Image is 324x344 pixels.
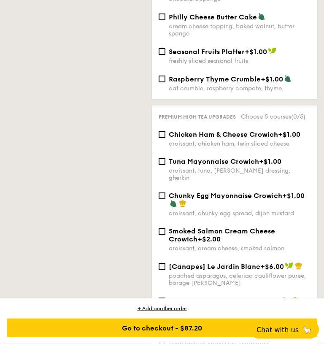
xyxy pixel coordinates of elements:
span: Chicken Ham & Cheese Crowich [169,131,278,139]
img: icon-vegetarian.fe4039eb.svg [282,297,290,305]
span: +$1.00 [282,192,305,200]
input: Philly Cheese Butter Cakecream cheese topping, baked walnut, butter sponge [159,14,165,21]
img: icon-vegan.f8ff3823.svg [268,48,276,55]
div: + Add another order [7,305,317,312]
div: croissant, cream cheese, smoked salmon [169,245,310,252]
img: icon-vegetarian.fe4039eb.svg [170,200,177,208]
input: [Canapes] Petite Caprese+$6.00bocconcini, candied cherry-tomato puree, semi-dried tomato balsamic... [159,298,165,305]
input: Seasonal Fruits Platter+$1.00freshly sliced seasonal fruits [159,49,165,55]
div: poached asparagus, celeriac cauliflower puree, borage [PERSON_NAME] [169,273,310,287]
span: +$2.00 [197,236,221,244]
img: icon-chef-hat.a58ddaea.svg [292,297,299,305]
input: Chicken Ham & Cheese Crowich+$1.00croissant, chicken ham, twin sliced cheese [159,132,165,138]
img: icon-vegan.f8ff3823.svg [285,263,293,270]
span: +$1.00 [261,76,283,84]
div: cream cheese topping, baked walnut, butter sponge [169,23,310,38]
input: Tuna Mayonnaise Crowich+$1.00croissant, tuna, [PERSON_NAME] dressing, gherkin [159,159,165,165]
span: (0/5) [291,114,305,121]
input: Raspberry Thyme Crumble+$1.00oat crumble, raspberry compote, thyme [159,76,165,83]
span: [Canapes] Petite Caprese [169,298,258,306]
img: icon-chef-hat.a58ddaea.svg [295,263,302,270]
input: Smoked Salmon Cream Cheese Crowich+$2.00croissant, cream cheese, smoked salmon [159,228,165,235]
span: +$1.00 [259,158,281,166]
span: 🦙 [302,325,312,335]
input: [Canapes] Le Jardin Blanc+$6.00poached asparagus, celeriac cauliflower puree, borage [PERSON_NAME] [159,263,165,270]
div: freshly sliced seasonal fruits [169,58,310,65]
span: Chunky Egg Mayonnaise Crowich [169,192,282,200]
span: Seasonal Fruits Platter [169,48,245,56]
button: Chat with us🦙 [250,320,319,339]
div: croissant, chunky egg spread, dijon mustard [169,210,310,217]
span: Philly Cheese Butter Cake [169,14,257,22]
span: [Canapes] Le Jardin Blanc [169,263,260,271]
span: Premium high tea upgrades [159,114,236,120]
img: icon-vegetarian.fe4039eb.svg [258,13,265,21]
span: Smoked Salmon Cream Cheese Crowich [169,228,275,244]
div: croissant, tuna, [PERSON_NAME] dressing, gherkin [169,168,310,182]
div: Go to checkout - $87.20 [7,319,317,337]
span: Raspberry Thyme Crumble [169,76,261,84]
span: Chat with us [256,326,299,334]
span: +$1.00 [245,48,267,56]
img: icon-vegetarian.fe4039eb.svg [284,75,292,83]
span: +$6.00 [260,263,284,271]
span: Choose 5 courses [241,114,305,121]
span: +$1.00 [278,131,300,139]
div: croissant, chicken ham, twin sliced cheese [169,141,310,148]
span: +$6.00 [258,298,281,306]
div: oat crumble, raspberry compote, thyme [169,85,310,92]
img: icon-chef-hat.a58ddaea.svg [179,200,186,208]
input: Chunky Egg Mayonnaise Crowich+$1.00croissant, chunky egg spread, dijon mustard [159,193,165,200]
span: Tuna Mayonnaise Crowich [169,158,259,166]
